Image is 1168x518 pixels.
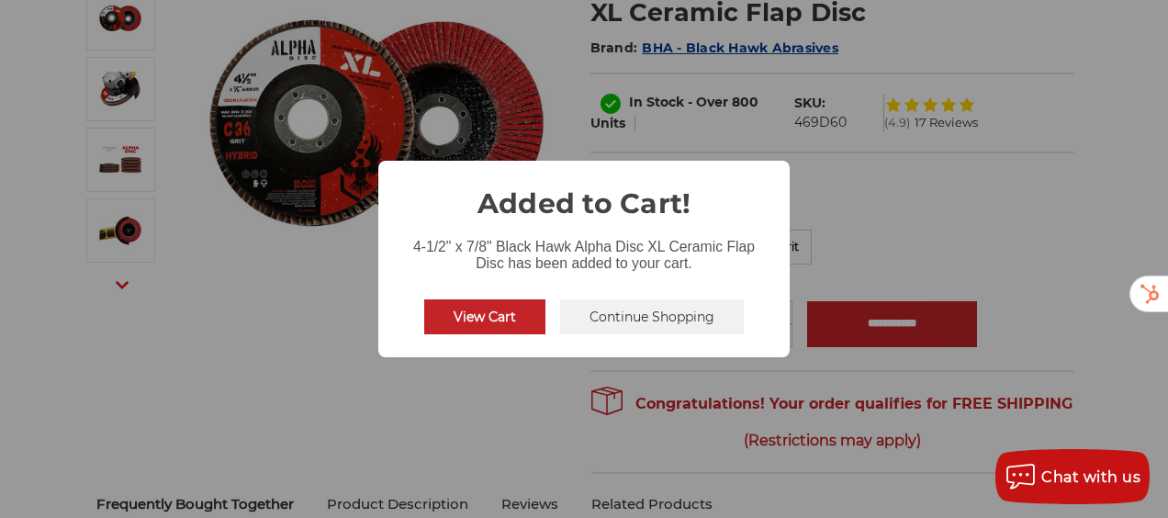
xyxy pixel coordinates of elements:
button: View Cart [424,299,545,334]
div: 4-1/2" x 7/8" Black Hawk Alpha Disc XL Ceramic Flap Disc has been added to your cart. [378,224,790,276]
button: Chat with us [995,449,1150,504]
h2: Added to Cart! [378,161,790,224]
span: Chat with us [1041,468,1140,486]
button: Continue Shopping [560,299,744,334]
